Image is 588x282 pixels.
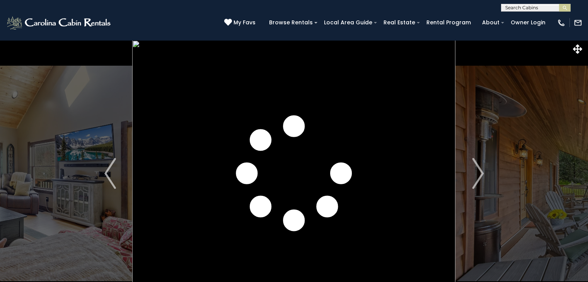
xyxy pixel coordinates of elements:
[265,17,317,29] a: Browse Rentals
[104,158,116,189] img: arrow
[507,17,549,29] a: Owner Login
[557,19,566,27] img: phone-regular-white.png
[472,158,484,189] img: arrow
[574,19,582,27] img: mail-regular-white.png
[478,17,503,29] a: About
[233,19,256,27] span: My Favs
[320,17,376,29] a: Local Area Guide
[380,17,419,29] a: Real Estate
[6,15,113,31] img: White-1-2.png
[224,19,257,27] a: My Favs
[423,17,475,29] a: Rental Program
